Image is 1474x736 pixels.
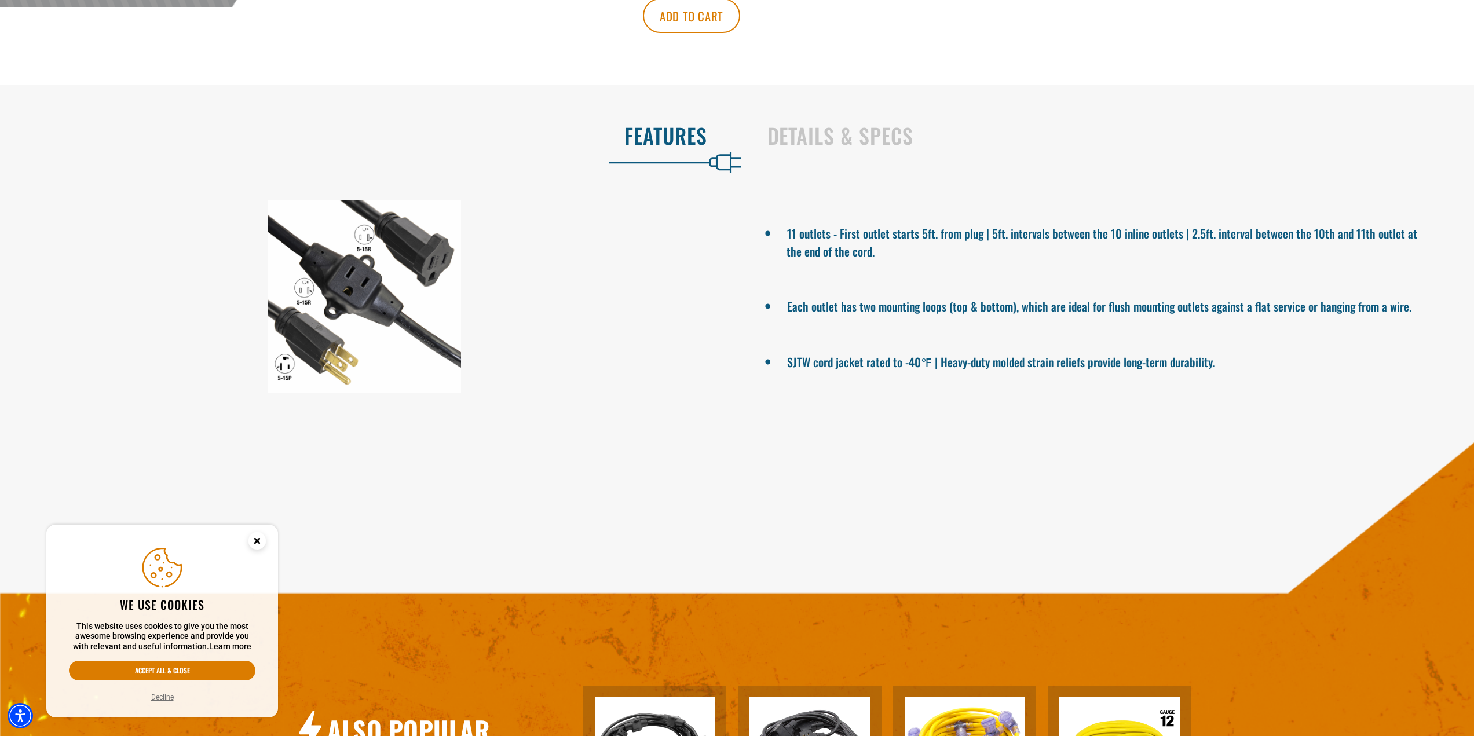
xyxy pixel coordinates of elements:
h2: Features [24,123,707,148]
h2: We use cookies [69,597,255,612]
button: Accept all & close [69,661,255,680]
aside: Cookie Consent [46,525,278,718]
li: Each outlet has two mounting loops (top & bottom), which are ideal for flush mounting outlets aga... [787,295,1434,316]
div: Accessibility Menu [8,703,33,728]
button: Close this option [236,525,278,561]
a: This website uses cookies to give you the most awesome browsing experience and provide you with r... [209,642,251,651]
p: This website uses cookies to give you the most awesome browsing experience and provide you with r... [69,621,255,652]
li: SJTW cord jacket rated to -40℉ | Heavy-duty molded strain reliefs provide long-term durability. [787,350,1434,371]
button: Decline [148,691,177,703]
li: 11 outlets - First outlet starts 5ft. from plug | 5ft. intervals between the 10 inline outlets | ... [787,222,1434,260]
h2: Details & Specs [767,123,1450,148]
